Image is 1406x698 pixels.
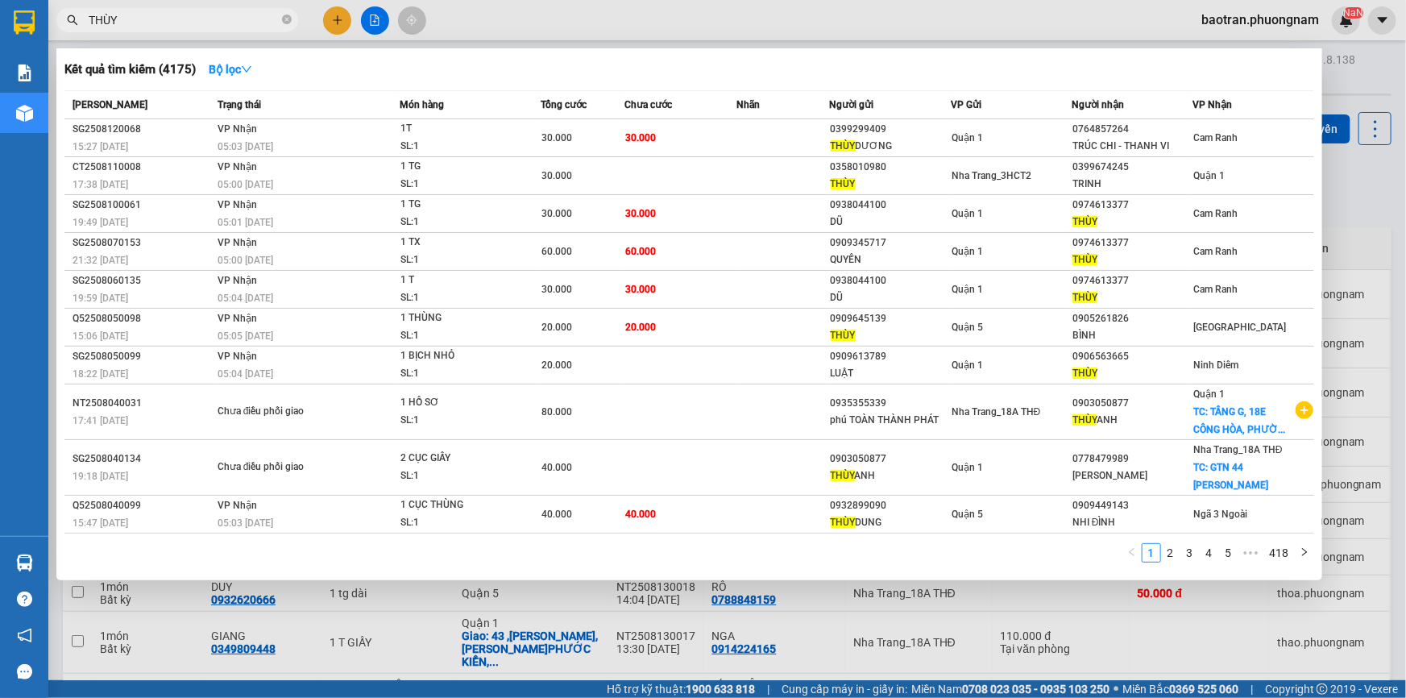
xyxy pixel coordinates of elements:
[831,235,950,251] div: 0909345717
[1200,543,1219,563] li: 4
[16,555,33,571] img: warehouse-icon
[73,121,213,138] div: SG2508120068
[400,196,521,214] div: 1 TG
[73,368,128,380] span: 18:22 [DATE]
[831,412,950,429] div: phú TOÀN THÀNH PHÁT
[1193,170,1225,181] span: Quận 1
[14,10,35,35] img: logo-vxr
[831,451,950,467] div: 0903050877
[831,251,950,268] div: QUYỀN
[1072,514,1192,531] div: NHI ĐÌNH
[736,99,760,110] span: Nhãn
[73,395,213,412] div: NT2508040031
[73,348,213,365] div: SG2508050099
[16,64,33,81] img: solution-icon
[218,313,257,324] span: VP Nhận
[135,77,222,97] li: (c) 2017
[73,451,213,467] div: SG2508040134
[135,61,222,74] b: [DOMAIN_NAME]
[542,322,573,333] span: 20.000
[73,217,128,228] span: 19:49 [DATE]
[542,284,573,295] span: 30.000
[17,628,32,643] span: notification
[218,179,273,190] span: 05:00 [DATE]
[73,235,213,251] div: SG2508070153
[952,509,983,520] span: Quận 5
[1238,543,1264,563] span: •••
[218,123,257,135] span: VP Nhận
[1296,401,1313,419] span: plus-circle
[1193,388,1225,400] span: Quận 1
[1072,159,1192,176] div: 0399674245
[1193,462,1268,491] span: TC: GTN 44 [PERSON_NAME]
[541,99,587,110] span: Tổng cước
[1072,235,1192,251] div: 0974613377
[64,61,196,78] h3: Kết quả tìm kiếm ( 4175 )
[1193,509,1247,520] span: Ngã 3 Ngoài
[542,462,573,473] span: 40.000
[1072,99,1124,110] span: Người nhận
[218,330,273,342] span: 05:05 [DATE]
[952,322,983,333] span: Quận 5
[400,138,521,156] div: SL: 1
[400,176,521,193] div: SL: 1
[831,121,950,138] div: 0399299409
[831,138,950,155] div: DƯƠNG
[209,63,252,76] strong: Bộ lọc
[952,246,983,257] span: Quận 1
[1193,132,1238,143] span: Cam Ranh
[1127,547,1137,557] span: left
[625,132,656,143] span: 30.000
[89,11,279,29] input: Tìm tên, số ĐT hoặc mã đơn
[1072,216,1097,227] span: THÙY
[951,99,981,110] span: VP Gửi
[20,104,89,208] b: Phương Nam Express
[241,64,252,75] span: down
[67,15,78,26] span: search
[218,275,257,286] span: VP Nhận
[73,310,213,327] div: Q52508050098
[99,23,160,99] b: Gửi khách hàng
[1238,543,1264,563] li: Next 5 Pages
[831,197,950,214] div: 0938044100
[17,592,32,607] span: question-circle
[831,497,950,514] div: 0932899090
[218,237,257,248] span: VP Nhận
[1192,99,1232,110] span: VP Nhận
[952,406,1041,418] span: Nha Trang_18A THĐ
[831,159,950,176] div: 0358010980
[1072,451,1192,467] div: 0778479989
[218,161,257,172] span: VP Nhận
[625,284,656,295] span: 30.000
[1193,444,1283,455] span: Nha Trang_18A THĐ
[1143,544,1160,562] a: 1
[625,208,656,219] span: 30.000
[400,272,521,289] div: 1 T
[1122,543,1142,563] li: Previous Page
[1072,467,1192,484] div: [PERSON_NAME]
[1201,544,1218,562] a: 4
[1072,327,1192,344] div: BÌNH
[400,158,521,176] div: 1 TG
[400,214,521,231] div: SL: 1
[218,199,257,210] span: VP Nhận
[1220,544,1238,562] a: 5
[831,365,950,382] div: LUẬT
[542,246,573,257] span: 60.000
[1072,254,1097,265] span: THÙY
[831,214,950,231] div: DŨ
[952,359,983,371] span: Quận 1
[73,197,213,214] div: SG2508100061
[1072,197,1192,214] div: 0974613377
[831,517,856,528] span: THÙY
[831,289,950,306] div: DŨ
[1193,322,1286,333] span: [GEOGRAPHIC_DATA]
[400,496,521,514] div: 1 CỤC THÙNG
[1193,359,1238,371] span: Ninh Diêm
[1072,395,1192,412] div: 0903050877
[73,272,213,289] div: SG2508060135
[952,462,983,473] span: Quận 1
[1072,497,1192,514] div: 0909449143
[831,514,950,531] div: DUNG
[218,255,273,266] span: 05:00 [DATE]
